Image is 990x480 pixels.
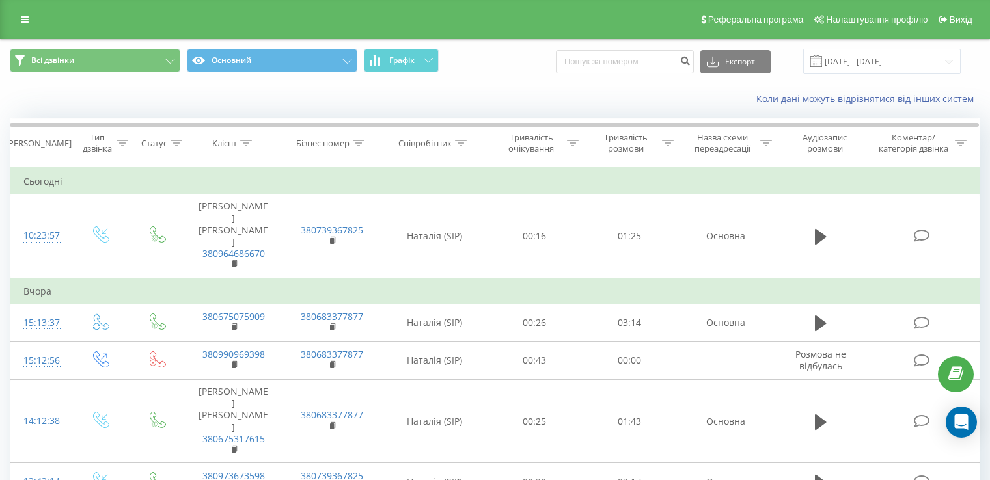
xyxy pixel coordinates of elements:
button: Графік [364,49,439,72]
td: 00:16 [488,194,582,278]
span: Графік [389,56,415,65]
button: Експорт [700,50,771,73]
div: Тривалість очікування [499,132,564,154]
td: Основна [676,304,775,341]
a: 380683377877 [301,408,363,421]
span: Налаштування профілю [826,14,928,25]
button: Основний [187,49,357,72]
button: Всі дзвінки [10,49,180,72]
td: Наталія (SIP) [381,304,488,341]
td: Наталія (SIP) [381,194,488,278]
div: 10:23:57 [23,223,58,248]
span: Реферальна програма [708,14,804,25]
td: Основна [676,194,775,278]
div: Open Intercom Messenger [946,407,977,438]
td: Вчора [10,278,980,304]
div: Тип дзвінка [82,132,113,154]
td: 01:43 [582,380,676,463]
td: 01:25 [582,194,676,278]
a: 380739367825 [301,224,363,236]
div: Статус [141,138,167,149]
span: Вихід [950,14,972,25]
div: Тривалість розмови [594,132,659,154]
span: Всі дзвінки [31,55,74,66]
td: 00:00 [582,341,676,379]
td: 00:26 [488,304,582,341]
td: Наталія (SIP) [381,341,488,379]
div: Аудіозапис розмови [787,132,863,154]
a: Коли дані можуть відрізнятися вiд інших систем [756,92,980,105]
div: Назва схеми переадресації [689,132,757,154]
td: Основна [676,380,775,463]
div: Коментар/категорія дзвінка [875,132,952,154]
div: Бізнес номер [296,138,350,149]
td: 03:14 [582,304,676,341]
td: 00:25 [488,380,582,463]
div: Клієнт [212,138,237,149]
a: 380683377877 [301,310,363,323]
td: [PERSON_NAME] [PERSON_NAME] [184,194,282,278]
a: 380990969398 [202,348,265,360]
div: 15:12:56 [23,348,58,373]
td: 00:43 [488,341,582,379]
span: Розмова не відбулась [795,348,846,372]
div: [PERSON_NAME] [6,138,72,149]
td: [PERSON_NAME] [PERSON_NAME] [184,380,282,463]
input: Пошук за номером [556,50,694,73]
a: 380964686670 [202,247,265,260]
td: Наталія (SIP) [381,380,488,463]
td: Сьогодні [10,168,980,194]
a: 380683377877 [301,348,363,360]
div: 15:13:37 [23,310,58,336]
div: 14:12:38 [23,408,58,434]
div: Співробітник [398,138,452,149]
a: 380675075909 [202,310,265,323]
a: 380675317615 [202,433,265,445]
